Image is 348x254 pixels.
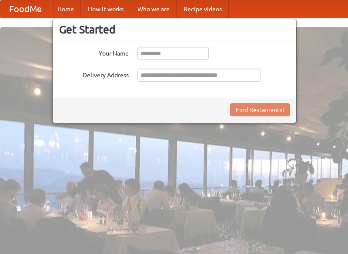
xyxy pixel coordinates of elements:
a: Recipe videos [177,0,229,18]
a: How it works [81,0,130,18]
label: Your Name [59,47,129,58]
label: Delivery Address [59,69,129,79]
a: FoodMe [0,0,50,18]
button: Find Restaurants! [230,103,290,116]
a: Home [50,0,81,18]
a: Who we are [130,0,177,18]
h3: Get Started [59,23,290,36]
